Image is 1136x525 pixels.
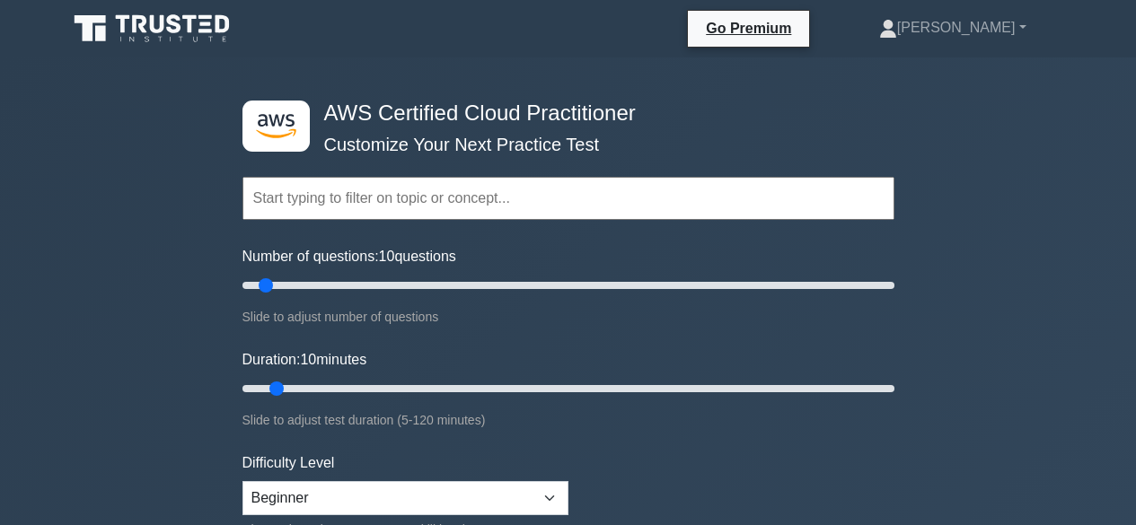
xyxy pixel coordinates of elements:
[242,246,456,267] label: Number of questions: questions
[300,352,316,367] span: 10
[836,10,1070,46] a: [PERSON_NAME]
[695,17,802,39] a: Go Premium
[242,409,894,431] div: Slide to adjust test duration (5-120 minutes)
[379,249,395,264] span: 10
[242,177,894,220] input: Start typing to filter on topic or concept...
[242,306,894,328] div: Slide to adjust number of questions
[242,349,367,371] label: Duration: minutes
[242,452,335,474] label: Difficulty Level
[317,101,806,127] h4: AWS Certified Cloud Practitioner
